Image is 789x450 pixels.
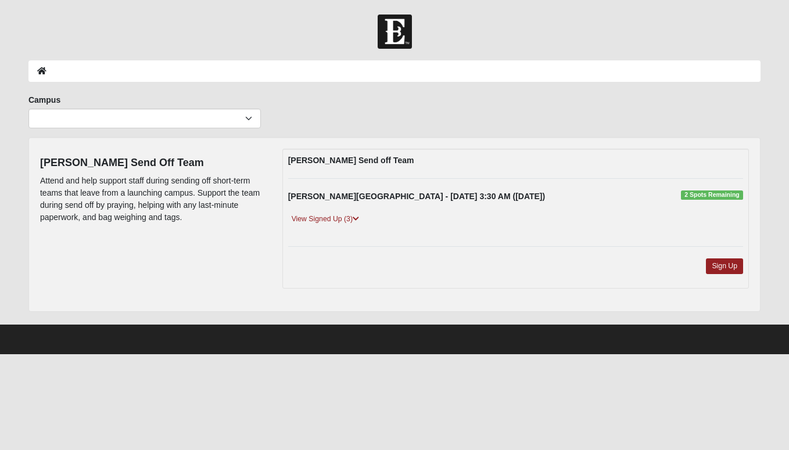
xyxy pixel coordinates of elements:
[288,192,546,201] strong: [PERSON_NAME][GEOGRAPHIC_DATA] - [DATE] 3:30 AM ([DATE])
[28,94,60,106] label: Campus
[40,157,265,170] h4: [PERSON_NAME] Send Off Team
[681,190,743,200] span: 2 Spots Remaining
[288,213,363,225] a: View Signed Up (3)
[40,175,265,224] p: Attend and help support staff during sending off short-term teams that leave from a launching cam...
[706,258,743,274] a: Sign Up
[288,156,414,165] strong: [PERSON_NAME] Send off Team
[378,15,412,49] img: Church of Eleven22 Logo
